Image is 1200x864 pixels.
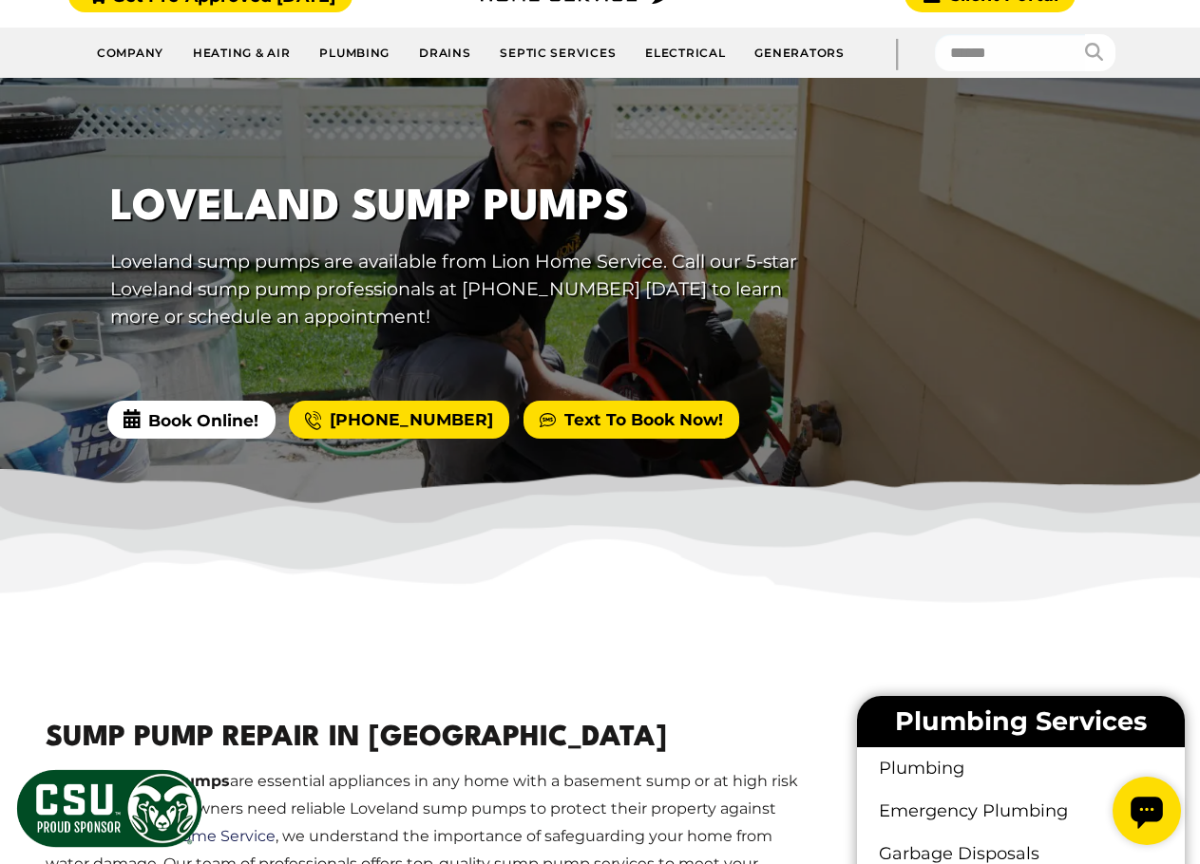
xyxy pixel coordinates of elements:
div: | [859,28,935,78]
span: Book Online! [107,401,275,439]
h1: Loveland Sump Pumps [110,177,802,240]
li: Plumbing Services [857,696,1185,747]
a: Plumbing [305,35,405,70]
a: Septic Services [486,35,631,70]
a: Text To Book Now! [524,401,739,439]
a: Generators [740,35,858,70]
p: Loveland sump pumps are available from Lion Home Service. Call our 5-star Loveland sump pump prof... [110,248,802,329]
a: Electrical [631,35,740,70]
a: Company [83,35,179,70]
img: CSU Sponsor Badge [14,767,204,850]
a: [PHONE_NUMBER] [289,401,509,439]
a: Heating & Air [179,35,305,70]
a: Drains [405,35,486,70]
div: Open chat widget [8,8,76,76]
a: Emergency Plumbing [857,790,1185,833]
h2: Sump Pump Repair In [GEOGRAPHIC_DATA] [46,718,804,761]
a: Plumbing [857,747,1185,790]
